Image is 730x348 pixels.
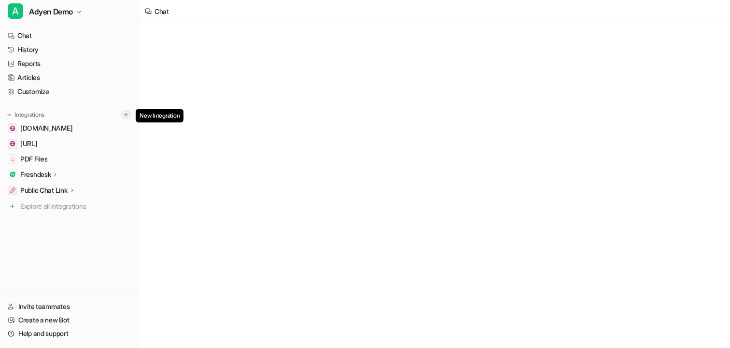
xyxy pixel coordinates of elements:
img: explore all integrations [8,201,17,211]
span: Adyen Demo [29,5,73,18]
p: Integrations [14,111,44,119]
span: New Integration [136,109,183,122]
a: dashboard.eesel.ai[URL] [4,137,135,150]
p: Public Chat Link [20,186,68,195]
img: Public Chat Link [10,187,15,193]
a: Help and support [4,327,135,340]
a: Customize [4,85,135,98]
p: Freshdesk [20,170,51,179]
a: Explore all integrations [4,200,135,213]
img: PDF Files [10,156,15,162]
a: History [4,43,135,56]
a: Articles [4,71,135,84]
img: expand menu [6,111,13,118]
a: PDF FilesPDF Files [4,152,135,166]
a: help.adyen.com[DOMAIN_NAME] [4,121,135,135]
img: dashboard.eesel.ai [10,141,15,147]
a: Create a new Bot [4,313,135,327]
a: Chat [4,29,135,42]
span: [DOMAIN_NAME] [20,123,72,133]
a: Reports [4,57,135,70]
div: Chat [154,6,169,16]
a: Invite teammates [4,300,135,313]
img: Freshdesk [10,172,15,177]
img: help.adyen.com [10,125,15,131]
img: menu_add.svg [123,111,129,118]
span: Explore all integrations [20,199,131,214]
span: [URL] [20,139,38,148]
button: Integrations [4,110,47,120]
span: PDF Files [20,154,47,164]
span: A [8,3,23,19]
